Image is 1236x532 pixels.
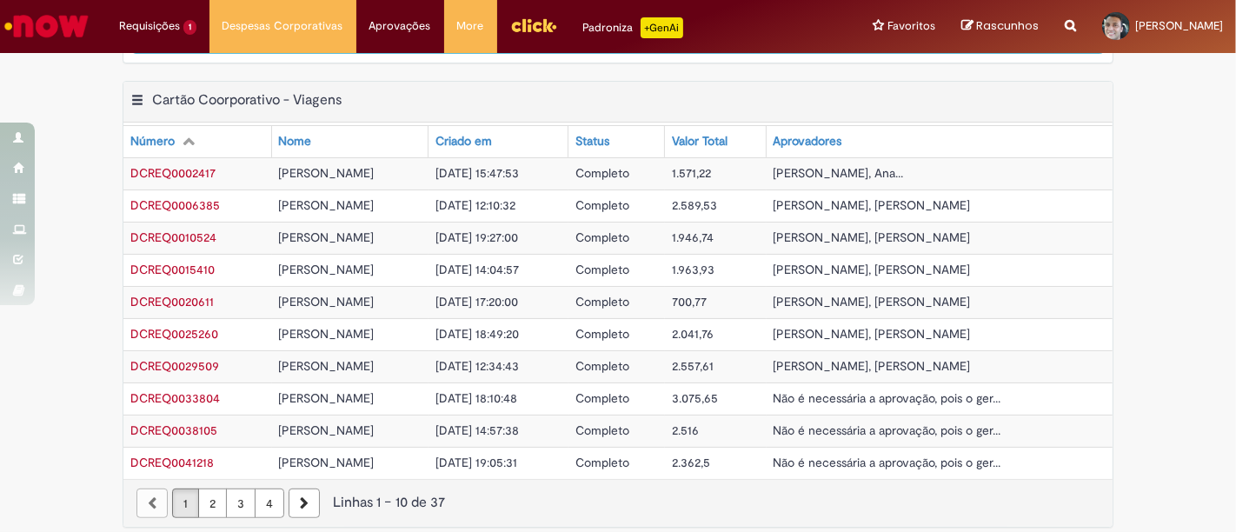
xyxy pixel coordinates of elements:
span: [PERSON_NAME] [279,455,375,470]
span: Não é necessária a aprovação, pois o ger... [774,422,1001,438]
span: [PERSON_NAME] [279,326,375,342]
a: Abrir Registro: DCREQ0029509 [130,358,219,374]
span: Não é necessária a aprovação, pois o ger... [774,455,1001,470]
span: 700,77 [672,294,707,309]
span: Completo [575,326,629,342]
div: Status [575,133,609,150]
span: DCREQ0033804 [130,390,220,406]
span: 2.589,53 [672,197,717,213]
span: Completo [575,197,629,213]
span: Completo [575,390,629,406]
span: DCREQ0020611 [130,294,214,309]
span: DCREQ0041218 [130,455,214,470]
span: Completo [575,358,629,374]
img: ServiceNow [2,9,91,43]
a: Abrir Registro: DCREQ0015410 [130,262,215,277]
span: 1.946,74 [672,229,714,245]
a: Abrir Registro: DCREQ0033804 [130,390,220,406]
span: [DATE] 14:04:57 [435,262,519,277]
a: Página 2 [198,489,227,518]
span: 2.516 [672,422,699,438]
span: [DATE] 18:49:20 [435,326,519,342]
span: [PERSON_NAME] [1135,18,1223,33]
span: [PERSON_NAME] [279,294,375,309]
span: 2.041,76 [672,326,714,342]
a: Página 1 [172,489,199,518]
a: Abrir Registro: DCREQ0002417 [130,165,216,181]
span: Completo [575,262,629,277]
span: Completo [575,165,629,181]
span: [PERSON_NAME], [PERSON_NAME] [774,294,971,309]
span: [PERSON_NAME], [PERSON_NAME] [774,326,971,342]
span: Não é necessária a aprovação, pois o ger... [774,390,1001,406]
span: DCREQ0006385 [130,197,220,213]
a: Página 3 [226,489,256,518]
span: 1.571,22 [672,165,711,181]
span: DCREQ0038105 [130,422,217,438]
div: Nome [279,133,312,150]
span: [PERSON_NAME] [279,197,375,213]
span: Completo [575,422,629,438]
span: DCREQ0025260 [130,326,218,342]
span: More [457,17,484,35]
span: [PERSON_NAME], [PERSON_NAME] [774,358,971,374]
p: +GenAi [641,17,683,38]
span: DCREQ0015410 [130,262,215,277]
span: [DATE] 19:27:00 [435,229,518,245]
a: Abrir Registro: DCREQ0025260 [130,326,218,342]
span: DCREQ0010524 [130,229,216,245]
span: [DATE] 19:05:31 [435,455,517,470]
span: 1 [183,20,196,35]
span: Completo [575,455,629,470]
span: [PERSON_NAME] [279,165,375,181]
span: [DATE] 12:10:32 [435,197,515,213]
a: Abrir Registro: DCREQ0010524 [130,229,216,245]
span: Completo [575,229,629,245]
div: Criado em [435,133,492,150]
div: Valor Total [672,133,728,150]
a: Abrir Registro: DCREQ0038105 [130,422,217,438]
nav: paginação [123,479,1113,527]
span: Favoritos [887,17,935,35]
div: Aprovadores [774,133,842,150]
span: [PERSON_NAME] [279,262,375,277]
a: Rascunhos [961,18,1039,35]
span: Rascunhos [976,17,1039,34]
span: [PERSON_NAME], [PERSON_NAME] [774,197,971,213]
a: Abrir Registro: DCREQ0020611 [130,294,214,309]
span: 3.075,65 [672,390,718,406]
img: click_logo_yellow_360x200.png [510,12,557,38]
span: Despesas Corporativas [223,17,343,35]
button: Cartão Coorporativo - Viagens Menu de contexto [130,91,144,114]
span: Aprovações [369,17,431,35]
span: [DATE] 14:57:38 [435,422,519,438]
span: [PERSON_NAME] [279,390,375,406]
span: DCREQ0002417 [130,165,216,181]
span: [PERSON_NAME] [279,422,375,438]
span: DCREQ0029509 [130,358,219,374]
a: Próxima página [289,489,320,518]
div: Padroniza [583,17,683,38]
span: 1.963,93 [672,262,714,277]
span: [DATE] 15:47:53 [435,165,519,181]
a: Abrir Registro: DCREQ0006385 [130,197,220,213]
a: Abrir Registro: DCREQ0041218 [130,455,214,470]
div: Número [130,133,175,150]
span: [PERSON_NAME], [PERSON_NAME] [774,229,971,245]
div: Linhas 1 − 10 de 37 [136,493,1100,513]
span: Requisições [119,17,180,35]
a: Página 4 [255,489,284,518]
span: [DATE] 12:34:43 [435,358,519,374]
span: 2.557,61 [672,358,714,374]
span: [PERSON_NAME], [PERSON_NAME] [774,262,971,277]
h2: Cartão Coorporativo - Viagens [152,91,342,109]
span: [PERSON_NAME] [279,358,375,374]
span: [PERSON_NAME] [279,229,375,245]
span: Completo [575,294,629,309]
span: 2.362,5 [672,455,710,470]
span: [DATE] 17:20:00 [435,294,518,309]
span: [DATE] 18:10:48 [435,390,517,406]
span: [PERSON_NAME], Ana... [774,165,904,181]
